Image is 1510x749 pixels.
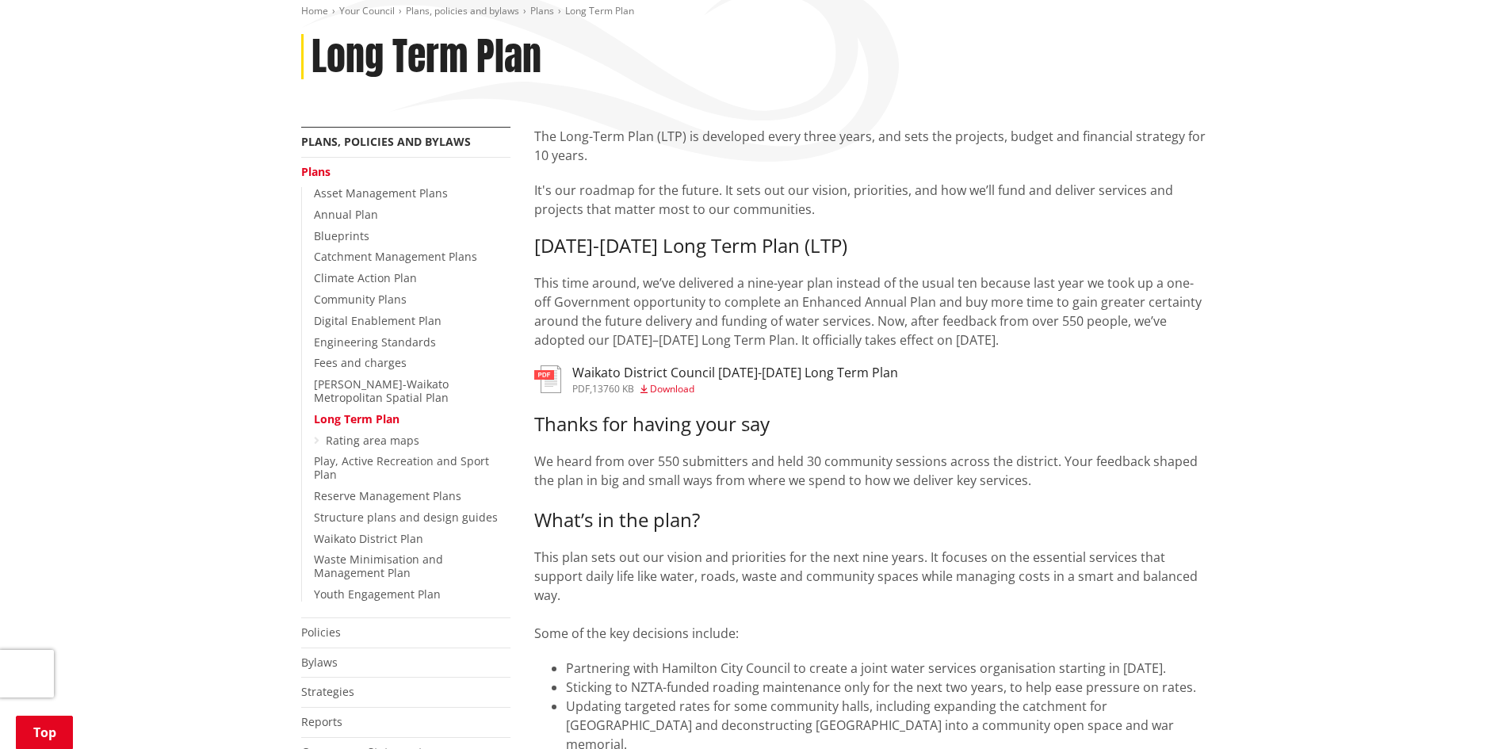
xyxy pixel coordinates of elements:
span: Partnering with Hamilton City Council to create a joint water services organisation starting in [... [566,659,1166,677]
a: Strategies [301,684,354,699]
a: Fees and charges [314,355,407,370]
a: Reserve Management Plans [314,488,461,503]
a: Policies [301,625,341,640]
a: Digital Enablement Plan [314,313,442,328]
iframe: Messenger Launcher [1437,682,1494,739]
a: Rating area maps [326,433,419,448]
a: Youth Engagement Plan [314,587,441,602]
span: pdf [572,382,590,396]
a: Blueprints [314,228,369,243]
a: Annual Plan [314,207,378,222]
a: Home [301,4,328,17]
a: Climate Action Plan [314,270,417,285]
a: Plans [301,164,331,179]
p: The Long-Term Plan (LTP) is developed every three years, and sets the projects, budget and financ... [534,127,1210,165]
a: Top [16,716,73,749]
a: Reports [301,714,342,729]
a: Catchment Management Plans [314,249,477,264]
a: Play, Active Recreation and Sport Plan [314,453,489,482]
li: Sticking to NZTA-funded roading maintenance only for the next two years, to help ease pressure on... [566,678,1210,697]
h3: [DATE]-[DATE] Long Term Plan (LTP) [534,235,1210,258]
a: Waikato District Council [DATE]-[DATE] Long Term Plan pdf,13760 KB Download [534,365,898,394]
a: Long Term Plan [314,411,399,426]
a: Asset Management Plans [314,185,448,201]
a: Bylaws [301,655,338,670]
a: Engineering Standards [314,334,436,350]
a: [PERSON_NAME]-Waikato Metropolitan Spatial Plan [314,376,449,405]
a: Waikato District Plan [314,531,423,546]
span: Download [650,382,694,396]
a: Waste Minimisation and Management Plan [314,552,443,580]
div: , [572,384,898,394]
a: Plans, policies and bylaws [301,134,471,149]
span: Long Term Plan [565,4,634,17]
span: 13760 KB [592,382,634,396]
a: Structure plans and design guides [314,510,498,525]
h1: Long Term Plan [312,34,541,80]
p: It's our roadmap for the future. It sets out our vision, priorities, and how we’ll fund and deliv... [534,181,1210,219]
a: Plans, policies and bylaws [406,4,519,17]
h3: Waikato District Council [DATE]-[DATE] Long Term Plan [572,365,898,380]
nav: breadcrumb [301,5,1210,18]
a: Your Council [339,4,395,17]
span: We heard from over 550 submitters and held 30 community sessions across the district. Your feedba... [534,453,1198,489]
img: document-pdf.svg [534,365,561,393]
h3: Thanks for having your say [534,413,1210,436]
h3: What’s in the plan? [534,509,1210,532]
p: This time around, we’ve delivered a nine-year plan instead of the usual ten because last year we ... [534,273,1210,350]
p: Some of the key decisions include: [534,624,1210,643]
a: Community Plans [314,292,407,307]
span: This plan sets out our vision and priorities for the next nine years. It focuses on the essential... [534,548,1198,604]
a: Plans [530,4,554,17]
